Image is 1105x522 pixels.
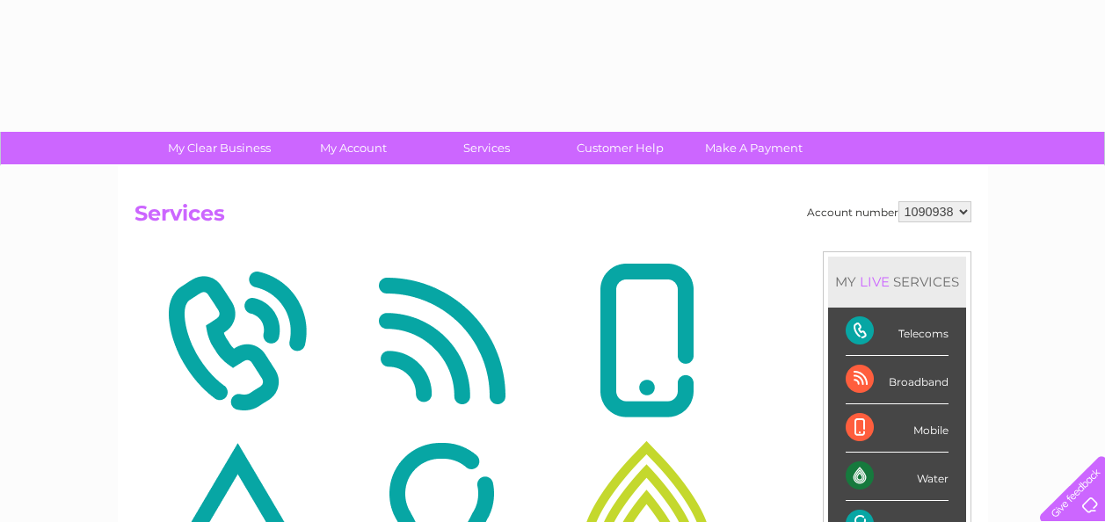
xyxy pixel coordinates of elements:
img: Broadband [344,256,540,426]
div: Water [846,453,949,501]
a: My Account [280,132,425,164]
a: Make A Payment [681,132,826,164]
h2: Services [134,201,971,235]
img: Mobile [549,256,745,426]
a: My Clear Business [147,132,292,164]
div: LIVE [856,273,893,290]
div: Mobile [846,404,949,453]
img: Telecoms [139,256,335,426]
div: MY SERVICES [828,257,966,307]
a: Services [414,132,559,164]
a: Customer Help [548,132,693,164]
div: Account number [807,201,971,222]
div: Telecoms [846,308,949,356]
div: Broadband [846,356,949,404]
